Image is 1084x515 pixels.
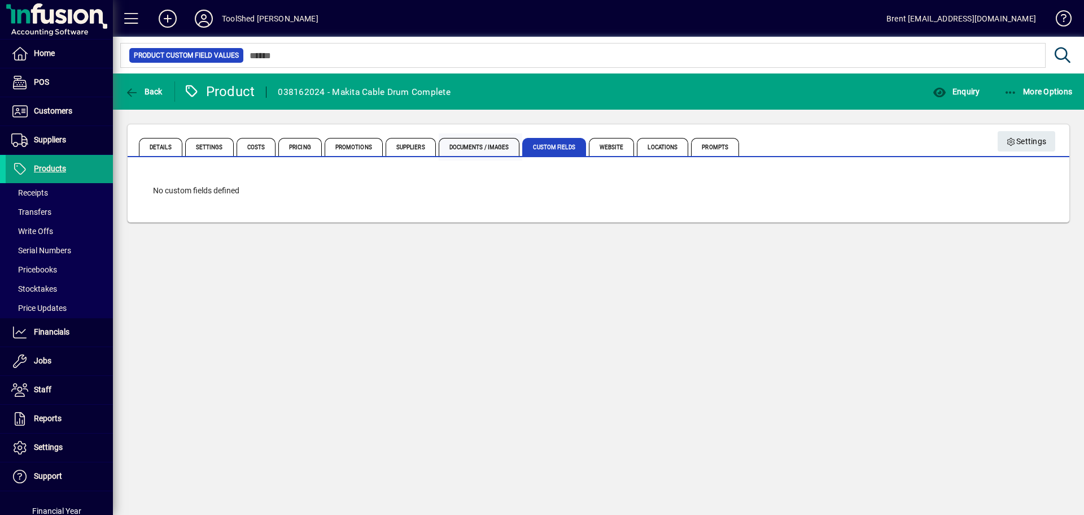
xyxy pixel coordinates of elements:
span: Jobs [34,356,51,365]
span: Price Updates [11,304,67,313]
span: Settings [1007,132,1047,151]
a: Jobs [6,347,113,375]
span: Receipts [11,188,48,197]
button: Settings [998,131,1056,152]
a: Customers [6,97,113,125]
span: Product Custom Field Values [134,50,239,61]
span: Details [139,138,182,156]
button: Add [150,8,186,29]
div: Product [183,83,255,101]
span: Back [125,87,163,96]
button: Profile [186,8,222,29]
span: Pricing [278,138,322,156]
span: Custom Fields [522,138,585,156]
span: Customers [34,106,72,115]
a: Transfers [6,202,113,222]
a: Suppliers [6,126,113,154]
div: ToolShed [PERSON_NAME] [222,10,318,28]
a: Serial Numbers [6,241,113,260]
span: Financials [34,327,69,336]
span: Products [34,164,66,173]
span: Serial Numbers [11,246,71,255]
app-page-header-button: Back [113,81,175,102]
a: Receipts [6,183,113,202]
span: Costs [237,138,276,156]
span: Enquiry [933,87,980,96]
span: Settings [34,443,63,452]
a: Financials [6,318,113,347]
a: Stocktakes [6,279,113,298]
button: Back [122,81,165,102]
span: Pricebooks [11,265,57,274]
button: Enquiry [930,81,982,102]
div: 038162024 - Makita Cable Drum Complete [278,83,451,101]
span: Locations [637,138,688,156]
a: Knowledge Base [1047,2,1070,39]
span: Staff [34,385,51,394]
a: Settings [6,434,113,462]
a: Reports [6,405,113,433]
span: Transfers [11,207,51,217]
span: Prompts [691,138,739,156]
span: Reports [34,414,62,423]
span: Settings [185,138,234,156]
a: Write Offs [6,222,113,241]
span: POS [34,77,49,86]
a: Price Updates [6,298,113,318]
span: Suppliers [34,135,66,144]
span: More Options [1004,87,1073,96]
button: More Options [1001,81,1076,102]
a: Support [6,462,113,491]
span: Home [34,49,55,58]
a: Pricebooks [6,260,113,279]
div: Brent [EMAIL_ADDRESS][DOMAIN_NAME] [886,10,1036,28]
span: Write Offs [11,227,53,236]
span: Stocktakes [11,284,57,293]
div: No custom fields defined [142,174,1055,208]
span: Documents / Images [439,138,520,156]
span: Promotions [325,138,383,156]
span: Website [589,138,635,156]
a: Staff [6,376,113,404]
a: POS [6,68,113,97]
a: Home [6,40,113,68]
span: Support [34,471,62,481]
span: Suppliers [386,138,436,156]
